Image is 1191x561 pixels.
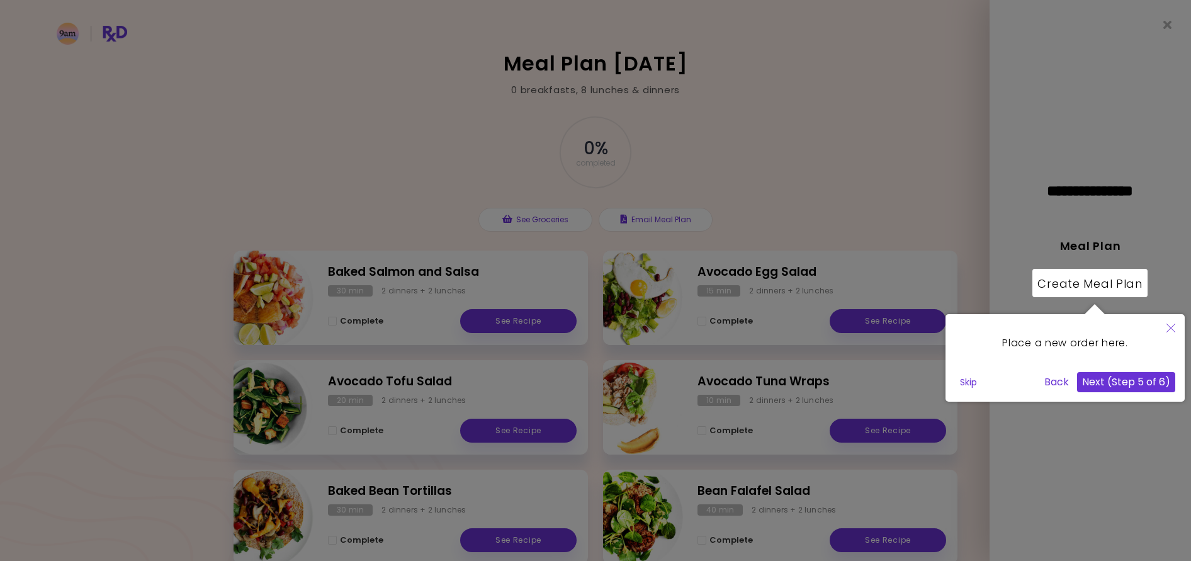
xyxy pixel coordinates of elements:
button: Close [1157,314,1185,344]
div: Place a new order here. [945,314,1185,402]
button: Next (Step 5 of 6) [1077,372,1175,392]
button: Back [1039,372,1074,392]
div: Place a new order here. [955,324,1175,363]
button: Skip [955,373,982,392]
